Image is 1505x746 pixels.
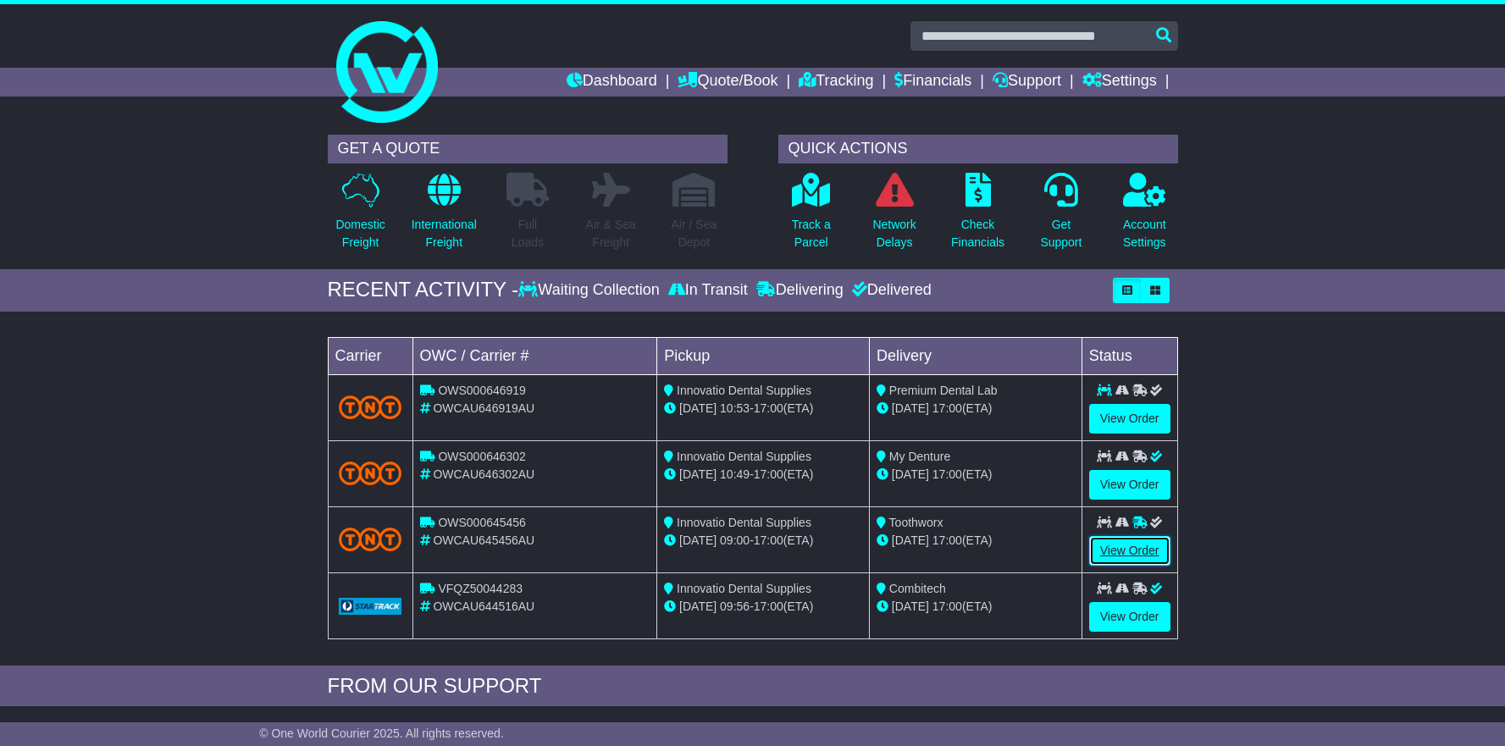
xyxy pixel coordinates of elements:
img: TNT_Domestic.png [339,395,402,418]
a: View Order [1089,602,1170,632]
div: - (ETA) [664,466,862,484]
span: OWCAU646919AU [433,401,534,415]
span: 17:00 [754,533,783,547]
td: OWC / Carrier # [412,337,657,374]
p: Domestic Freight [335,216,385,251]
span: [DATE] [679,467,717,481]
div: (ETA) [877,532,1075,550]
span: Premium Dental Lab [889,384,998,397]
a: DomesticFreight [335,172,385,261]
p: Air / Sea Depot [672,216,717,251]
a: Settings [1082,68,1157,97]
span: Innovatio Dental Supplies [677,384,811,397]
a: Tracking [799,68,873,97]
span: OWCAU644516AU [433,600,534,613]
span: [DATE] [679,401,717,415]
span: 17:00 [754,401,783,415]
a: Support [993,68,1061,97]
div: RECENT ACTIVITY - [328,278,519,302]
a: InternationalFreight [411,172,478,261]
span: 17:00 [932,401,962,415]
td: Pickup [657,337,870,374]
div: GET A QUOTE [328,135,728,163]
span: OWS000645456 [438,516,526,529]
td: Carrier [328,337,412,374]
span: OWCAU645456AU [433,533,534,547]
span: 17:00 [932,467,962,481]
a: Track aParcel [791,172,832,261]
img: TNT_Domestic.png [339,461,402,484]
img: TNT_Domestic.png [339,528,402,550]
span: 09:00 [720,533,750,547]
span: 10:53 [720,401,750,415]
span: Toothworx [889,516,943,529]
span: [DATE] [892,467,929,481]
a: View Order [1089,470,1170,500]
p: International Freight [412,216,477,251]
a: Dashboard [567,68,657,97]
div: (ETA) [877,400,1075,417]
span: [DATE] [892,600,929,613]
div: FROM OUR SUPPORT [328,674,1178,699]
span: [DATE] [892,533,929,547]
p: Check Financials [951,216,1004,251]
div: - (ETA) [664,532,862,550]
div: QUICK ACTIONS [778,135,1178,163]
td: Delivery [869,337,1082,374]
a: View Order [1089,404,1170,434]
span: 09:56 [720,600,750,613]
div: (ETA) [877,598,1075,616]
span: © One World Courier 2025. All rights reserved. [259,727,504,740]
span: [DATE] [679,600,717,613]
span: Innovatio Dental Supplies [677,516,811,529]
span: [DATE] [892,401,929,415]
a: Quote/Book [678,68,777,97]
span: Innovatio Dental Supplies [677,450,811,463]
a: AccountSettings [1122,172,1167,261]
span: 17:00 [932,533,962,547]
span: OWS000646302 [438,450,526,463]
div: Delivered [848,281,932,300]
p: Get Support [1040,216,1082,251]
div: Waiting Collection [518,281,663,300]
span: OWS000646919 [438,384,526,397]
div: Delivering [752,281,848,300]
p: Network Delays [872,216,916,251]
span: 17:00 [754,467,783,481]
td: Status [1082,337,1177,374]
div: - (ETA) [664,400,862,417]
a: Financials [894,68,971,97]
img: GetCarrierServiceLogo [339,598,402,615]
p: Track a Parcel [792,216,831,251]
a: GetSupport [1039,172,1082,261]
a: View Order [1089,536,1170,566]
div: In Transit [664,281,752,300]
a: NetworkDelays [871,172,916,261]
span: 10:49 [720,467,750,481]
span: Combitech [889,582,946,595]
div: - (ETA) [664,598,862,616]
p: Full Loads [506,216,549,251]
span: 17:00 [932,600,962,613]
span: Innovatio Dental Supplies [677,582,811,595]
span: My Denture [889,450,950,463]
div: (ETA) [877,466,1075,484]
span: OWCAU646302AU [433,467,534,481]
a: CheckFinancials [950,172,1005,261]
p: Air & Sea Freight [586,216,636,251]
p: Account Settings [1123,216,1166,251]
span: VFQZ50044283 [438,582,523,595]
span: 17:00 [754,600,783,613]
span: [DATE] [679,533,717,547]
